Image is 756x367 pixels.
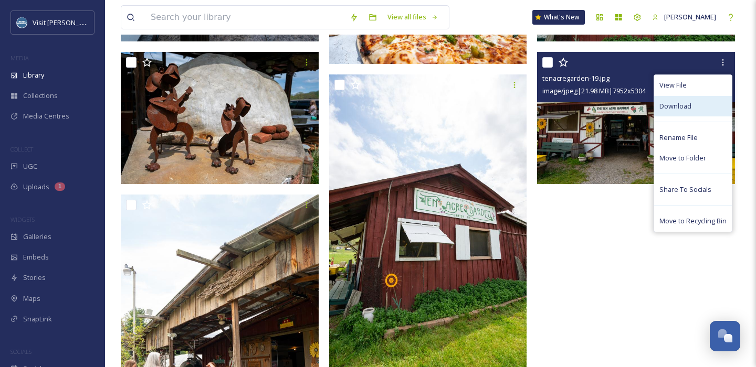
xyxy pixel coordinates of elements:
[121,52,319,184] img: tenacregarden-09.jpg
[17,17,27,28] img: images.png
[710,321,740,351] button: Open Chat
[659,153,706,163] span: Move to Folder
[23,294,40,304] span: Maps
[659,101,691,111] span: Download
[33,17,99,27] span: Visit [PERSON_NAME]
[382,7,444,27] a: View all files
[647,7,721,27] a: [PERSON_NAME]
[23,252,49,262] span: Embeds
[145,6,344,29] input: Search your library
[10,145,33,153] span: COLLECT
[10,348,31,355] span: SOCIALS
[659,185,711,195] span: Share To Socials
[23,232,51,242] span: Galleries
[659,133,698,143] span: Rename File
[23,273,46,283] span: Stories
[10,215,35,223] span: WIDGETS
[537,52,735,184] img: tenacregarden-19.jpg
[23,161,37,171] span: UGC
[23,111,69,121] span: Media Centres
[659,80,687,90] span: View File
[542,73,610,83] span: tenacregarden-19.jpg
[23,314,52,324] span: SnapLink
[10,54,29,62] span: MEDIA
[664,12,716,21] span: [PERSON_NAME]
[23,70,44,80] span: Library
[659,216,727,226] span: Move to Recycling Bin
[23,91,58,101] span: Collections
[55,182,65,191] div: 1
[23,182,49,192] span: Uploads
[532,10,585,25] a: What's New
[542,86,646,95] span: image/jpeg | 21.98 MB | 7952 x 5304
